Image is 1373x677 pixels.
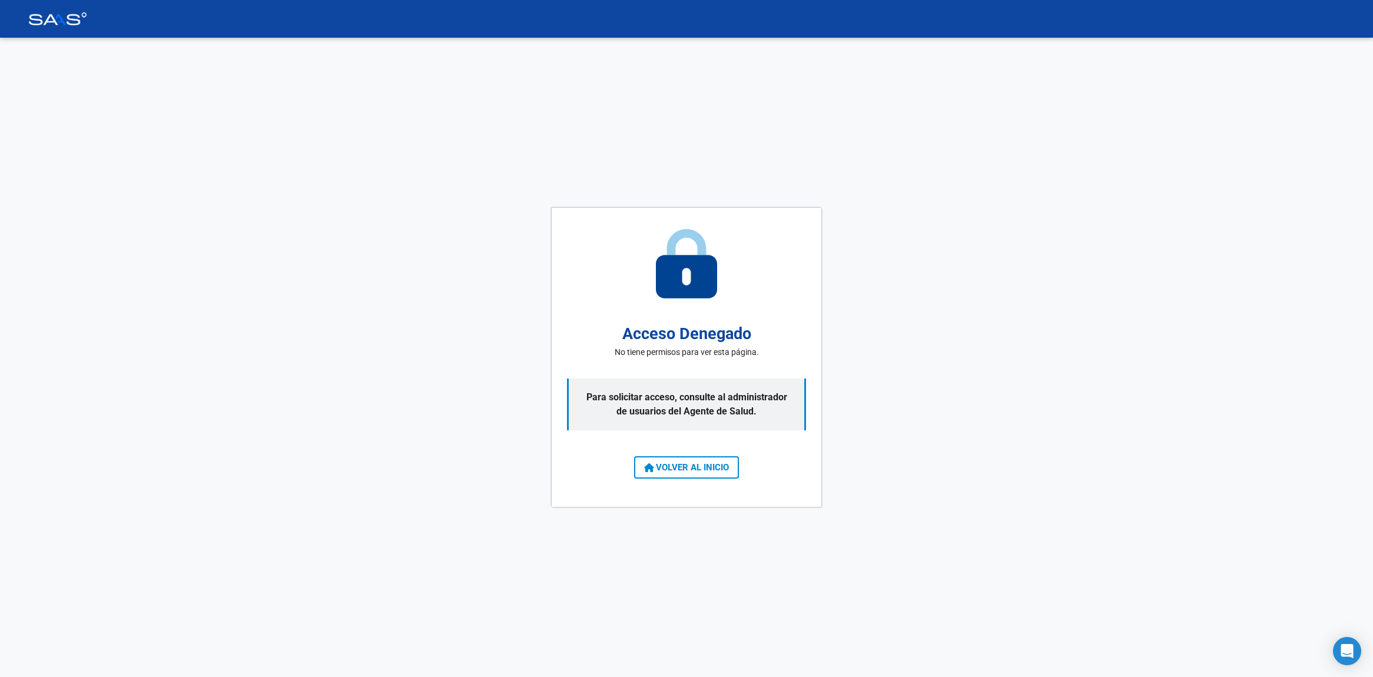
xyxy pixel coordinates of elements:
div: Open Intercom Messenger [1333,637,1361,665]
span: VOLVER AL INICIO [644,462,729,473]
button: VOLVER AL INICIO [634,456,739,479]
img: access-denied [656,229,717,298]
img: Logo SAAS [28,12,87,25]
p: Para solicitar acceso, consulte al administrador de usuarios del Agente de Salud. [567,379,806,430]
p: No tiene permisos para ver esta página. [615,346,759,359]
h2: Acceso Denegado [622,322,751,346]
